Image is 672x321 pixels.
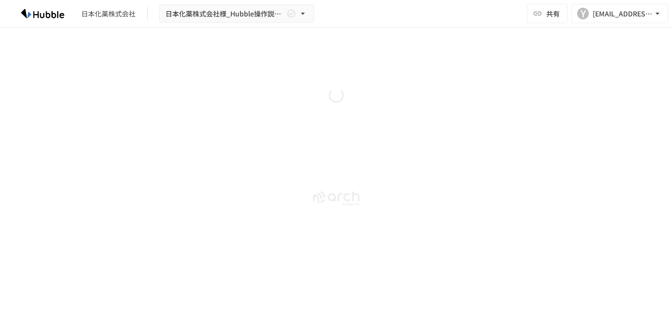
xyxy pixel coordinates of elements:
[81,9,135,19] div: 日本化薬株式会社
[159,4,314,23] button: 日本化薬株式会社様_Hubble操作説明資料
[527,4,567,23] button: 共有
[165,8,284,20] span: 日本化薬株式会社様_Hubble操作説明資料
[546,8,560,19] span: 共有
[577,8,589,19] div: Y
[593,8,653,20] div: [EMAIL_ADDRESS][DOMAIN_NAME]
[571,4,668,23] button: Y[EMAIL_ADDRESS][DOMAIN_NAME]
[12,6,74,21] img: HzDRNkGCf7KYO4GfwKnzITak6oVsp5RHeZBEM1dQFiQ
